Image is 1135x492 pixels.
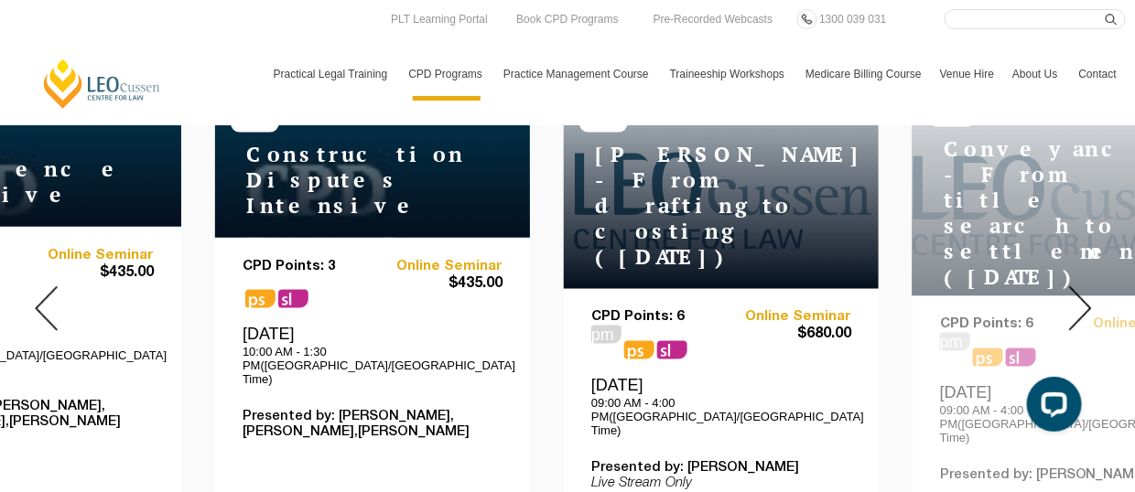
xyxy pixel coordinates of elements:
[245,290,276,308] span: ps
[591,326,622,344] span: pm
[815,9,891,29] a: 1300 039 031
[231,142,459,219] h4: Construction Disputes Intensive
[624,341,654,359] span: ps
[591,461,851,476] p: Presented by: [PERSON_NAME]
[649,9,778,29] a: Pre-Recorded Webcasts
[1003,48,1069,101] a: About Us
[661,48,796,101] a: Traineeship Workshops
[657,341,687,359] span: sl
[591,310,721,326] p: CPD Points: 6
[931,48,1003,101] a: Venue Hire
[1012,369,1089,446] iframe: LiveChat chat widget
[721,326,851,345] span: $680.00
[1070,48,1126,101] a: Contact
[386,9,492,29] a: PLT Learning Portal
[265,48,400,101] a: Practical Legal Training
[591,397,851,438] p: 09:00 AM - 4:00 PM([GEOGRAPHIC_DATA]/[GEOGRAPHIC_DATA] Time)
[373,259,503,274] a: Online Seminar
[579,142,808,270] h4: [PERSON_NAME] - From drafting to costing ([DATE])
[512,9,622,29] a: Book CPD Programs
[1069,286,1092,331] img: Next
[819,13,886,26] span: 1300 039 031
[35,286,58,331] img: Prev
[591,476,851,492] p: Live Stream Only
[243,410,503,441] p: Presented by: [PERSON_NAME],[PERSON_NAME],[PERSON_NAME]
[243,346,503,387] p: 10:00 AM - 1:30 PM([GEOGRAPHIC_DATA]/[GEOGRAPHIC_DATA] Time)
[494,48,661,101] a: Practice Management Course
[243,259,373,274] p: CPD Points: 3
[721,310,851,326] a: Online Seminar
[796,48,931,101] a: Medicare Billing Course
[41,58,163,110] a: [PERSON_NAME] Centre for Law
[591,376,851,438] div: [DATE]
[243,325,503,387] div: [DATE]
[373,274,503,294] span: $435.00
[399,48,494,101] a: CPD Programs
[278,290,308,308] span: sl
